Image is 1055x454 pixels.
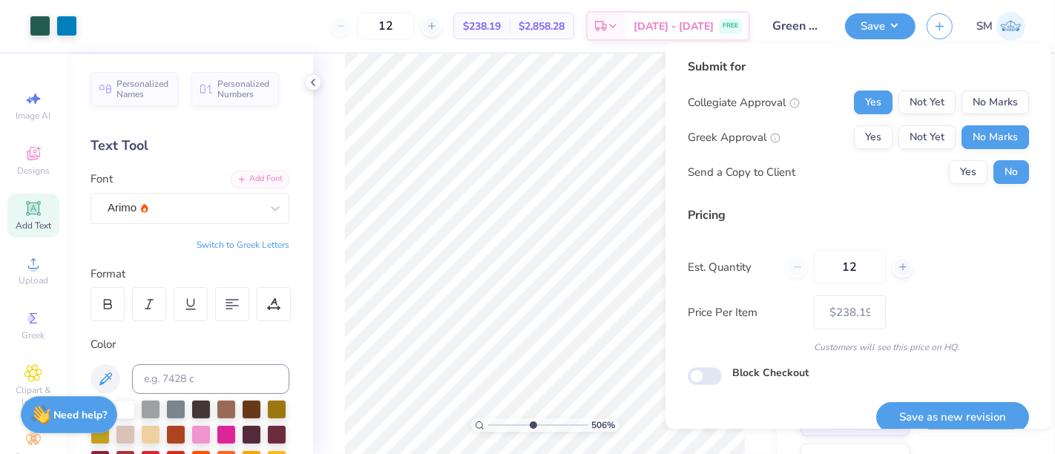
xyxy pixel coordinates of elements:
[519,19,565,34] span: $2,858.28
[91,171,113,188] label: Font
[854,91,893,114] button: Yes
[592,418,616,432] span: 506 %
[217,79,270,99] span: Personalized Numbers
[761,11,834,41] input: Untitled Design
[357,13,415,39] input: – –
[962,125,1029,149] button: No Marks
[16,220,51,231] span: Add Text
[976,18,993,35] span: SM
[814,250,886,284] input: – –
[723,21,738,31] span: FREE
[688,94,800,111] div: Collegiate Approval
[16,110,51,122] span: Image AI
[845,13,916,39] button: Save
[91,136,289,156] div: Text Tool
[976,12,1025,41] a: SM
[116,79,169,99] span: Personalized Names
[993,160,1029,184] button: No
[996,12,1025,41] img: Shruthi Mohan
[132,364,289,394] input: e.g. 7428 c
[54,408,108,422] strong: Need help?
[463,19,501,34] span: $238.19
[7,384,59,408] span: Clipart & logos
[688,259,776,276] label: Est. Quantity
[22,329,45,341] span: Greek
[231,171,289,188] div: Add Font
[688,58,1029,76] div: Submit for
[688,340,1029,354] div: Customers will see this price on HQ.
[17,165,50,177] span: Designs
[688,206,1029,224] div: Pricing
[197,239,289,251] button: Switch to Greek Letters
[688,129,780,146] div: Greek Approval
[19,274,48,286] span: Upload
[962,91,1029,114] button: No Marks
[634,19,714,34] span: [DATE] - [DATE]
[91,336,289,353] div: Color
[688,304,803,321] label: Price Per Item
[854,125,893,149] button: Yes
[898,91,956,114] button: Not Yet
[898,125,956,149] button: Not Yet
[91,266,291,283] div: Format
[688,164,795,181] div: Send a Copy to Client
[876,402,1029,432] button: Save as new revision
[732,365,809,381] label: Block Checkout
[949,160,987,184] button: Yes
